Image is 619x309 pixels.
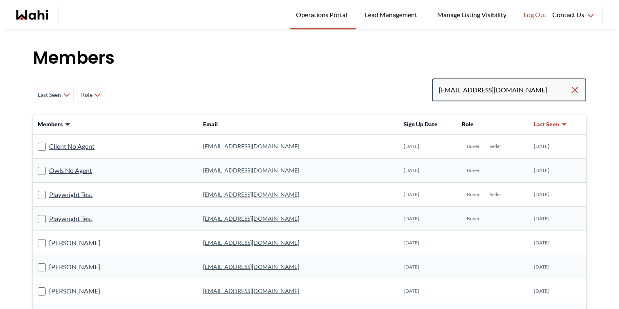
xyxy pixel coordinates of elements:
span: Members [38,120,63,128]
a: [EMAIL_ADDRESS][DOMAIN_NAME] [203,263,299,270]
td: [DATE] [529,231,586,255]
span: Lead Management [365,9,420,20]
a: [EMAIL_ADDRESS][DOMAIN_NAME] [203,239,299,246]
a: Client No Agent [49,141,95,152]
td: [DATE] [529,207,586,231]
a: [PERSON_NAME] [49,237,100,248]
span: Buyer [467,215,480,222]
td: [DATE] [399,231,457,255]
td: [DATE] [529,255,586,279]
a: [PERSON_NAME] [49,286,100,296]
span: Email [203,121,218,128]
span: Sign Up Date [404,121,438,128]
td: [DATE] [529,183,586,207]
a: Owls No Agent [49,165,92,176]
a: [EMAIL_ADDRESS][DOMAIN_NAME] [203,215,299,222]
button: Members [38,120,71,128]
td: [DATE] [399,207,457,231]
td: [DATE] [399,255,457,279]
td: [DATE] [529,159,586,183]
a: [PERSON_NAME] [49,262,100,272]
h1: Members [33,46,586,70]
a: [EMAIL_ADDRESS][DOMAIN_NAME] [203,191,299,198]
span: Last Seen [36,87,62,102]
a: [EMAIL_ADDRESS][DOMAIN_NAME] [203,287,299,294]
button: Clear search [570,83,580,97]
span: Role [462,121,474,128]
span: Buyer [467,191,480,198]
button: Last Seen [534,120,567,128]
td: [DATE] [399,134,457,159]
td: [DATE] [399,183,457,207]
span: Log Out [524,9,547,20]
span: Buyer [467,143,480,150]
a: [EMAIL_ADDRESS][DOMAIN_NAME] [203,143,299,150]
td: [DATE] [529,134,586,159]
input: Search input [439,83,570,97]
a: Wahi homepage [16,10,48,20]
a: Playwright Test [49,213,93,224]
a: [EMAIL_ADDRESS][DOMAIN_NAME] [203,167,299,174]
td: [DATE] [399,159,457,183]
td: [DATE] [529,279,586,303]
span: Role [81,87,93,102]
span: Seller [490,143,502,150]
td: [DATE] [399,279,457,303]
span: Seller [490,191,502,198]
span: Manage Listing Visibility [435,9,509,20]
span: Buyer [467,167,480,174]
span: Operations Portal [296,9,350,20]
a: Playwright Test [49,189,93,200]
span: Last Seen [534,120,559,128]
